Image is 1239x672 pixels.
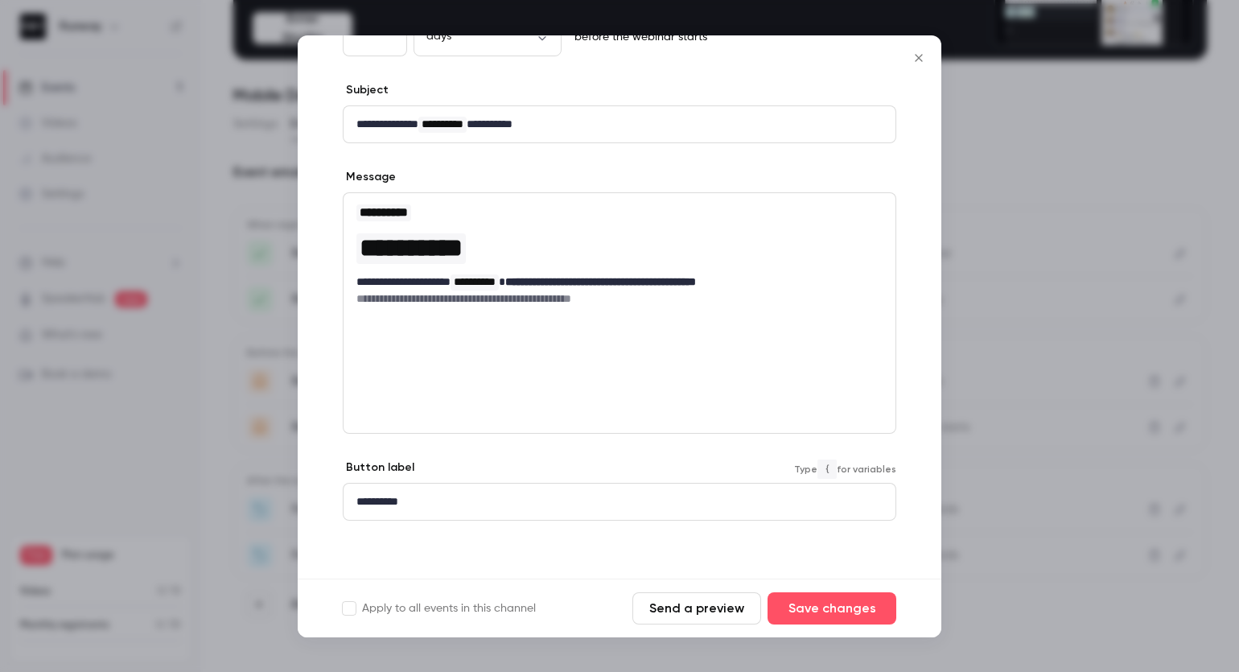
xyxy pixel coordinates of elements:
[344,484,895,520] div: editor
[344,193,895,316] div: editor
[632,592,761,625] button: Send a preview
[794,460,896,479] span: Type for variables
[344,106,895,142] div: editor
[568,29,707,45] p: before the webinar starts
[903,42,935,74] button: Close
[343,460,414,476] label: Button label
[343,600,536,616] label: Apply to all events in this channel
[768,592,896,625] button: Save changes
[817,460,837,479] code: {
[414,28,562,44] div: days
[343,82,389,98] label: Subject
[343,169,396,185] label: Message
